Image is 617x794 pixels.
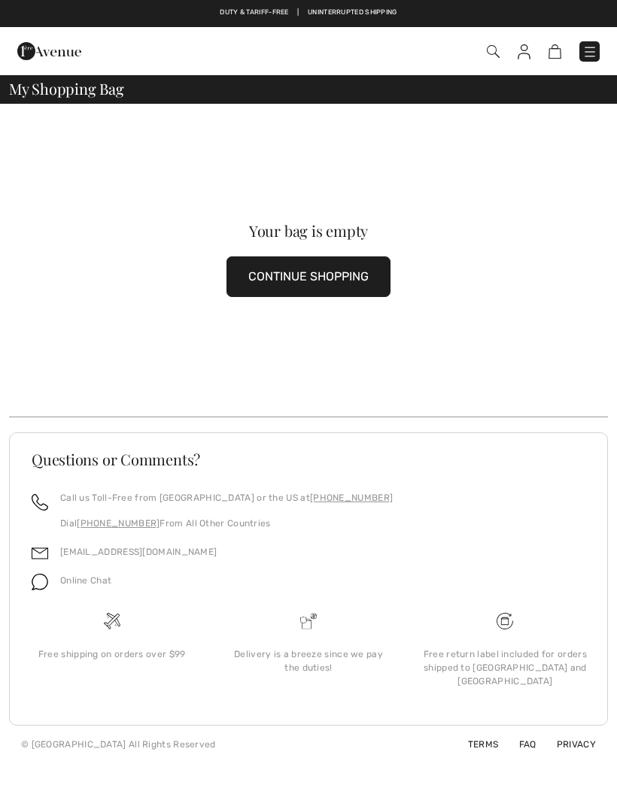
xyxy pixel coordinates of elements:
[32,545,48,562] img: email
[32,574,48,590] img: chat
[17,36,81,66] img: 1ère Avenue
[222,647,394,674] div: Delivery is a breeze since we pay the duties!
[26,647,198,661] div: Free shipping on orders over $99
[77,518,160,529] a: [PHONE_NUMBER]
[60,491,393,505] p: Call us Toll-Free from [GEOGRAPHIC_DATA] or the US at
[501,739,536,750] a: FAQ
[17,43,81,57] a: 1ère Avenue
[21,738,216,751] div: © [GEOGRAPHIC_DATA] All Rights Reserved
[518,44,530,59] img: My Info
[9,81,124,96] span: My Shopping Bag
[487,45,500,58] img: Search
[497,613,513,629] img: Free shipping on orders over $99
[32,452,585,467] h3: Questions or Comments?
[582,44,597,59] img: Menu
[310,492,393,503] a: [PHONE_NUMBER]
[539,739,596,750] a: Privacy
[549,44,561,59] img: Shopping Bag
[419,647,591,688] div: Free return label included for orders shipped to [GEOGRAPHIC_DATA] and [GEOGRAPHIC_DATA]
[60,575,111,586] span: Online Chat
[300,613,317,629] img: Delivery is a breeze since we pay the duties!
[450,739,499,750] a: Terms
[32,494,48,511] img: call
[60,517,393,530] p: Dial From All Other Countries
[104,613,120,629] img: Free shipping on orders over $99
[60,547,217,557] a: [EMAIL_ADDRESS][DOMAIN_NAME]
[39,223,578,238] div: Your bag is empty
[226,256,391,297] button: CONTINUE SHOPPING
